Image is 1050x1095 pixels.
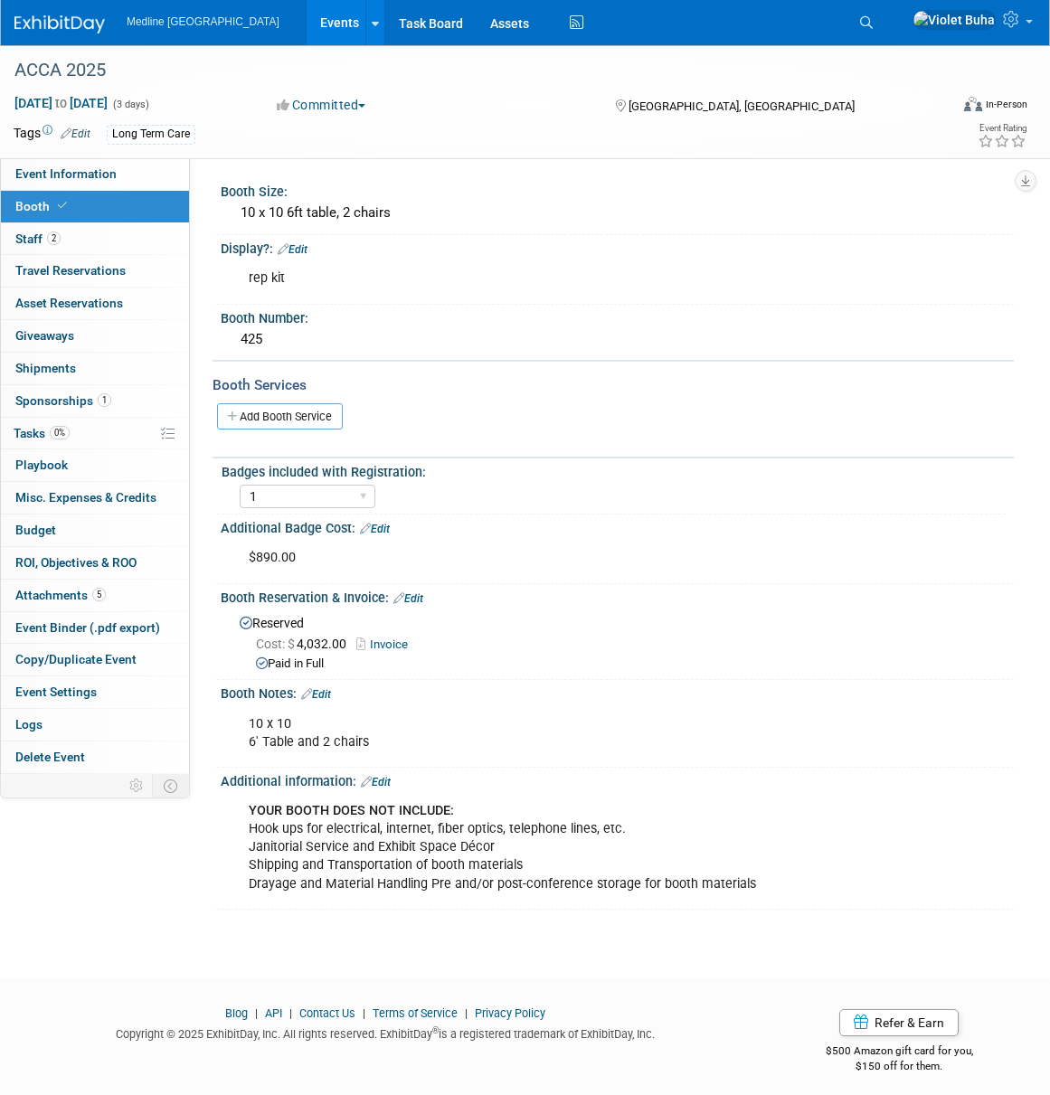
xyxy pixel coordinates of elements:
[221,514,1014,538] div: Additional Badge Cost:
[14,95,109,111] span: [DATE] [DATE]
[221,235,1014,259] div: Display?:
[356,637,417,651] a: Invoice
[299,1006,355,1020] a: Contact Us
[58,201,67,211] i: Booth reservation complete
[111,99,149,110] span: (3 days)
[15,166,117,181] span: Event Information
[153,774,190,798] td: Toggle Event Tabs
[15,717,43,732] span: Logs
[222,458,1006,481] div: Badges included with Registration:
[629,99,855,113] span: [GEOGRAPHIC_DATA], [GEOGRAPHIC_DATA]
[1,580,189,611] a: Attachments5
[14,124,90,145] td: Tags
[784,1059,1014,1074] div: $150 off for them.
[1,514,189,546] a: Budget
[15,199,71,213] span: Booth
[1,547,189,579] a: ROI, Objectives & ROO
[358,1006,370,1020] span: |
[234,326,1000,354] div: 425
[15,523,56,537] span: Budget
[213,375,1014,395] div: Booth Services
[1,191,189,222] a: Booth
[1,741,189,773] a: Delete Event
[221,768,1014,791] div: Additional information:
[373,1006,458,1020] a: Terms of Service
[236,706,854,760] div: 10 x 10 6' Table and 2 chairs
[285,1006,297,1020] span: |
[393,592,423,605] a: Edit
[14,15,105,33] img: ExhibitDay
[52,96,70,110] span: to
[221,584,1014,608] div: Booth Reservation & Invoice:
[964,97,982,111] img: Format-Inperson.png
[978,124,1026,133] div: Event Rating
[47,231,61,245] span: 2
[8,54,928,87] div: ACCA 2025
[15,328,74,343] span: Giveaways
[256,637,297,651] span: Cost: $
[265,1006,282,1020] a: API
[1,676,189,708] a: Event Settings
[127,15,279,28] span: Medline [GEOGRAPHIC_DATA]
[475,1006,545,1020] a: Privacy Policy
[1,385,189,417] a: Sponsorships1
[1,418,189,449] a: Tasks0%
[251,1006,262,1020] span: |
[270,96,373,114] button: Committed
[234,199,1000,227] div: 10 x 10 6ft table, 2 chairs
[15,684,97,699] span: Event Settings
[221,178,1014,201] div: Booth Size:
[15,490,156,505] span: Misc. Expenses & Credits
[913,10,996,30] img: Violet Buha
[61,127,90,140] a: Edit
[221,305,1014,327] div: Booth Number:
[1,482,189,514] a: Misc. Expenses & Credits
[1,709,189,741] a: Logs
[15,458,68,472] span: Playbook
[870,94,1027,121] div: Event Format
[92,588,106,601] span: 5
[985,98,1027,111] div: In-Person
[15,588,106,602] span: Attachments
[14,1022,757,1043] div: Copyright © 2025 ExhibitDay, Inc. All rights reserved. ExhibitDay is a registered trademark of Ex...
[361,776,391,788] a: Edit
[1,223,189,255] a: Staff2
[432,1025,439,1035] sup: ®
[221,680,1014,703] div: Booth Notes:
[98,393,111,407] span: 1
[256,637,354,651] span: 4,032.00
[107,125,195,144] div: Long Term Care
[15,361,76,375] span: Shipments
[15,652,137,666] span: Copy/Duplicate Event
[15,750,85,764] span: Delete Event
[225,1006,248,1020] a: Blog
[236,540,854,576] div: $890.00
[1,644,189,675] a: Copy/Duplicate Event
[1,449,189,481] a: Playbook
[1,158,189,190] a: Event Information
[14,426,70,440] span: Tasks
[1,612,189,644] a: Event Binder (.pdf export)
[234,609,1000,673] div: Reserved
[301,688,331,701] a: Edit
[784,1032,1014,1073] div: $500 Amazon gift card for you,
[15,393,111,408] span: Sponsorships
[236,260,854,297] div: rep kit
[121,774,153,798] td: Personalize Event Tab Strip
[15,555,137,570] span: ROI, Objectives & ROO
[1,320,189,352] a: Giveaways
[839,1009,959,1036] a: Refer & Earn
[15,296,123,310] span: Asset Reservations
[256,656,1000,673] div: Paid in Full
[50,426,70,439] span: 0%
[1,288,189,319] a: Asset Reservations
[1,255,189,287] a: Travel Reservations
[15,231,61,246] span: Staff
[460,1006,472,1020] span: |
[360,523,390,535] a: Edit
[217,403,343,430] a: Add Booth Service
[15,620,160,635] span: Event Binder (.pdf export)
[15,263,126,278] span: Travel Reservations
[249,803,454,818] b: YOUR BOOTH DOES NOT INCLUDE:
[236,793,854,901] div: Hook ups for electrical, internet, fiber optics, telephone lines, etc. Janitorial Service and Exh...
